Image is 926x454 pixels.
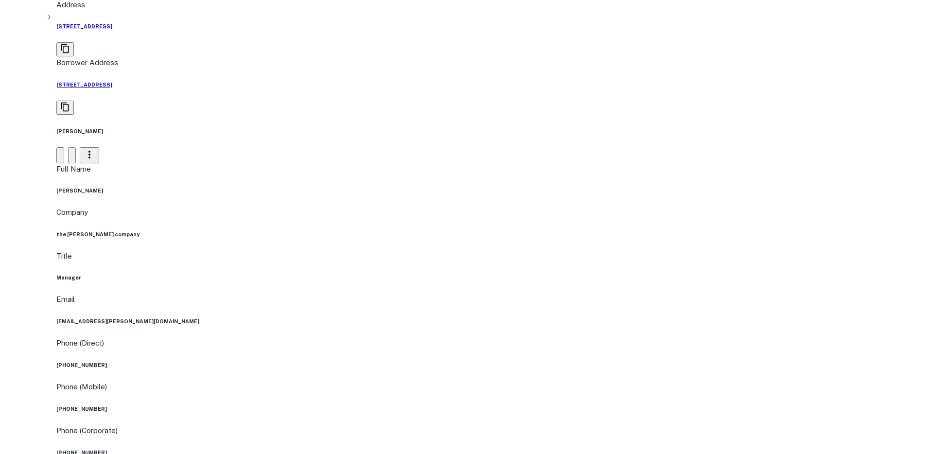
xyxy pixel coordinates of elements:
[56,22,488,30] a: [STREET_ADDRESS]
[56,230,488,238] h6: the [PERSON_NAME] company
[68,147,76,163] button: Reject
[56,101,74,115] button: Copy Address
[56,425,488,437] p: Phone (Corporate)
[56,81,488,88] a: [STREET_ADDRESS]
[56,250,488,262] p: Title
[56,57,488,69] p: Borrower Address
[877,376,926,423] iframe: Chat Widget
[56,361,488,369] h6: [PHONE_NUMBER]
[56,337,104,349] p: Phone (Direct)
[56,274,488,281] h6: Manager
[56,381,107,393] p: Phone (Mobile)
[56,42,74,56] button: Copy Address
[56,163,488,175] p: Full Name
[56,127,488,135] h6: [PERSON_NAME]
[56,207,488,218] p: Company
[56,317,488,325] h6: [EMAIL_ADDRESS][PERSON_NAME][DOMAIN_NAME]
[56,294,488,305] p: Email
[56,147,64,163] button: Accept
[56,405,488,413] h6: [PHONE_NUMBER]
[56,187,488,194] h6: [PERSON_NAME]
